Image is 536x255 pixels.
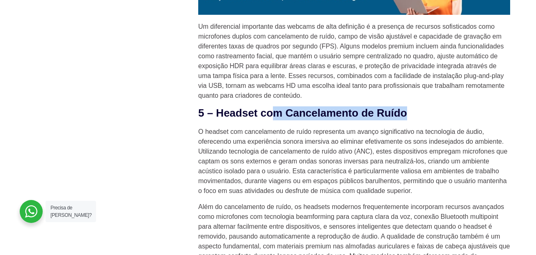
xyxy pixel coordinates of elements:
[495,216,536,255] div: Widget de chat
[198,22,510,101] p: Um diferencial importante das webcams de alta definição é a presença de recursos sofisticados com...
[198,106,510,120] h2: 5 – Headset com Cancelamento de Ruído
[198,127,510,196] p: O headset com cancelamento de ruído representa um avanço significativo na tecnologia de áudio, of...
[50,205,92,218] span: Precisa de [PERSON_NAME]?
[495,216,536,255] iframe: Chat Widget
